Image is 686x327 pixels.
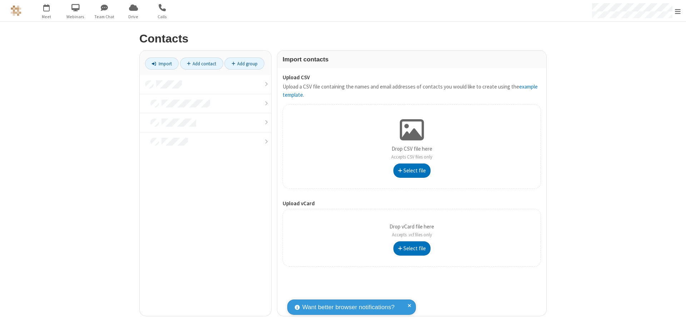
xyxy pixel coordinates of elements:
[180,57,223,70] a: Add contact
[139,32,547,45] h2: Contacts
[391,145,432,161] p: Drop CSV file here
[283,200,541,208] label: Upload vCard
[62,14,89,20] span: Webinars
[224,57,264,70] a: Add group
[11,5,21,16] img: QA Selenium DO NOT DELETE OR CHANGE
[302,303,394,312] span: Want better browser notifications?
[393,241,431,256] button: Select file
[283,83,538,98] a: example template
[391,154,432,160] span: Accepts CSV files only
[91,14,118,20] span: Team Chat
[389,223,434,239] p: Drop vCard file here
[393,163,431,178] button: Select file
[145,57,179,70] a: Import
[283,83,541,99] p: Upload a CSV file containing the names and email addresses of contacts you would like to create u...
[283,56,541,63] h3: Import contacts
[149,14,176,20] span: Calls
[668,308,681,322] iframe: Chat
[33,14,60,20] span: Meet
[392,232,432,238] span: Accepts .vcf files only
[283,74,541,82] label: Upload CSV
[120,14,147,20] span: Drive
